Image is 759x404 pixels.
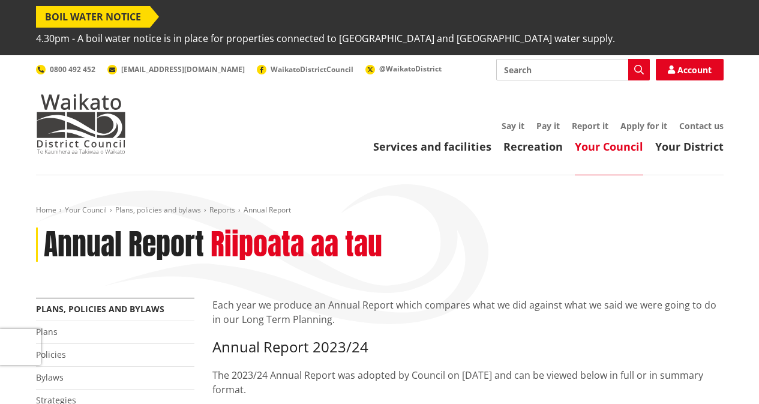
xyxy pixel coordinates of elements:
a: @WaikatoDistrict [365,64,442,74]
nav: breadcrumb [36,205,724,216]
a: Your District [655,139,724,154]
p: The 2023/24 Annual Report was adopted by Council on [DATE] and can be viewed below in full or in ... [212,368,724,397]
a: Plans [36,326,58,337]
span: [EMAIL_ADDRESS][DOMAIN_NAME] [121,64,245,74]
a: Account [656,59,724,80]
h2: Riipoata aa tau [211,228,382,262]
span: 4.30pm - A boil water notice is in place for properties connected to [GEOGRAPHIC_DATA] and [GEOGR... [36,28,615,49]
a: 0800 492 452 [36,64,95,74]
a: Bylaws [36,372,64,383]
p: Each year we produce an Annual Report which compares what we did against what we said we were goi... [212,298,724,327]
span: WaikatoDistrictCouncil [271,64,353,74]
a: Plans, policies and bylaws [115,205,201,215]
h1: Annual Report [44,228,204,262]
a: Recreation [503,139,563,154]
a: Your Council [575,139,643,154]
input: Search input [496,59,650,80]
span: BOIL WATER NOTICE [36,6,150,28]
a: WaikatoDistrictCouncil [257,64,353,74]
a: Report it [572,120,608,131]
h3: Annual Report 2023/24 [212,339,724,356]
a: [EMAIL_ADDRESS][DOMAIN_NAME] [107,64,245,74]
a: Policies [36,349,66,360]
a: Services and facilities [373,139,491,154]
a: Plans, policies and bylaws [36,303,164,315]
span: @WaikatoDistrict [379,64,442,74]
a: Your Council [65,205,107,215]
a: Reports [209,205,235,215]
img: Waikato District Council - Te Kaunihera aa Takiwaa o Waikato [36,94,126,154]
a: Home [36,205,56,215]
a: Apply for it [620,120,667,131]
span: 0800 492 452 [50,64,95,74]
a: Pay it [536,120,560,131]
a: Contact us [679,120,724,131]
a: Say it [502,120,524,131]
span: Annual Report [244,205,291,215]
